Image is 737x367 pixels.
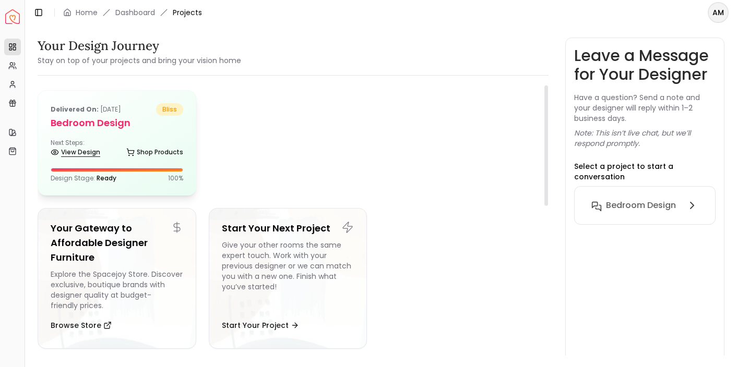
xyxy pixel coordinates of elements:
button: AM [708,2,729,23]
button: Start Your Project [222,315,299,336]
button: Browse Store [51,315,112,336]
span: Projects [173,7,202,18]
h3: Leave a Message for Your Designer [574,46,716,84]
p: Have a question? Send a note and your designer will reply within 1–2 business days. [574,92,716,124]
nav: breadcrumb [63,7,202,18]
button: Bedroom design [583,195,707,216]
h5: Bedroom design [51,116,183,130]
span: Ready [97,174,116,182]
b: Delivered on: [51,105,99,114]
div: Explore the Spacejoy Store. Discover exclusive, boutique brands with designer quality at budget-f... [51,269,183,311]
img: Spacejoy Logo [5,9,20,24]
div: Give your other rooms the same expert touch. Work with your previous designer or we can match you... [222,240,354,311]
a: Shop Products [126,145,183,160]
h6: Bedroom design [606,199,676,212]
p: 100 % [168,174,183,182]
p: [DATE] [51,103,121,116]
a: Dashboard [115,7,155,18]
a: Start Your Next ProjectGive your other rooms the same expert touch. Work with your previous desig... [209,208,367,349]
h5: Your Gateway to Affordable Designer Furniture [51,221,183,265]
a: View Design [51,145,100,160]
div: Next Steps: [51,139,183,160]
p: Note: This isn’t live chat, but we’ll respond promptly. [574,128,716,149]
span: bliss [156,103,183,116]
a: Home [76,7,98,18]
h3: Your Design Journey [38,38,241,54]
small: Stay on top of your projects and bring your vision home [38,55,241,66]
h5: Start Your Next Project [222,221,354,236]
span: AM [709,3,728,22]
a: Spacejoy [5,9,20,24]
a: Your Gateway to Affordable Designer FurnitureExplore the Spacejoy Store. Discover exclusive, bout... [38,208,196,349]
p: Design Stage: [51,174,116,182]
p: Select a project to start a conversation [574,161,716,182]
